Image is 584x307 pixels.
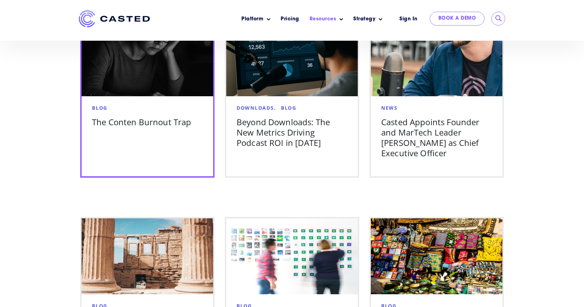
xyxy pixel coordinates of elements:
[79,10,150,27] img: Casted_Logo_Horizontal_FullColor_PUR_BLUE
[391,12,426,27] a: Sign In
[495,15,502,22] input: Submit
[381,117,492,158] h5: Casted Appoints Founder and MarTech Leader [PERSON_NAME] as Chief Executive Officer
[237,117,347,148] h5: Beyond Downloads: The New Metrics Driving Podcast ROI in [DATE]
[160,10,387,28] nav: Main menu
[237,105,274,111] span: Downloads
[310,16,336,23] a: Resources
[381,105,398,111] span: News
[92,117,203,127] h5: The Conten Burnout Trap
[80,19,215,178] a: Blog The Conten Burnout Trap
[225,19,359,178] a: Downloads, Blog Beyond Downloads: The New Metrics Driving Podcast ROI in [DATE]
[241,16,263,23] a: Platform
[274,105,276,111] span: ,
[371,20,502,96] img: Casted names Adam Patarino as CEO
[430,12,485,26] a: Book a Demo
[92,105,107,111] span: Blog
[353,16,375,23] a: Strategy
[369,19,504,178] a: Casted names Adam Patarino as CEO News Casted Appoints Founder and MarTech Leader [PERSON_NAME] a...
[281,105,296,111] span: Blog
[281,16,299,23] a: Pricing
